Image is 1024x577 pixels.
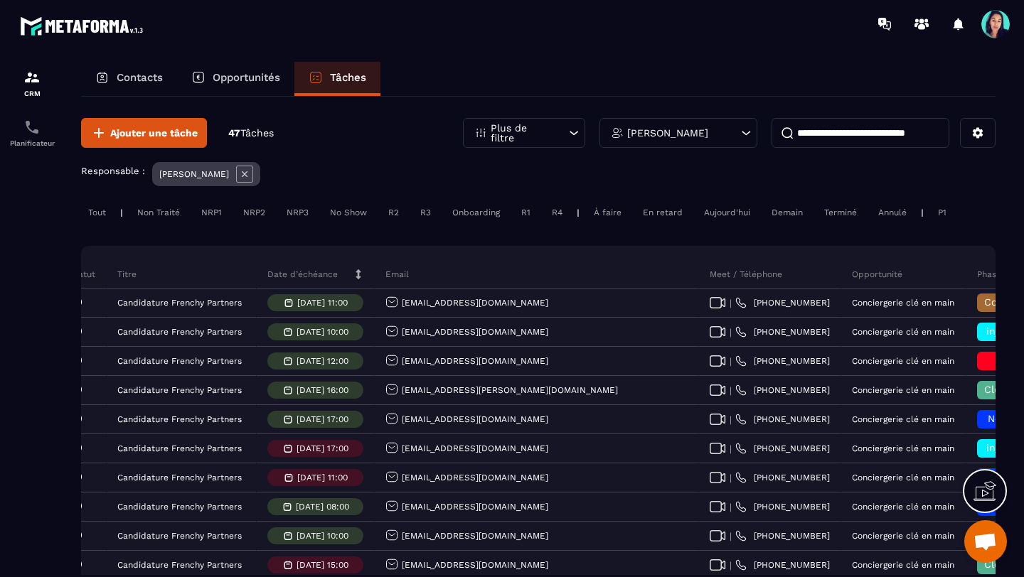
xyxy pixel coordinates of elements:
[977,269,1001,280] p: Phase
[697,204,757,221] div: Aujourd'hui
[636,204,690,221] div: En retard
[964,520,1007,563] div: Ouvrir le chat
[735,384,830,396] a: [PHONE_NUMBER]
[852,414,954,424] p: Conciergerie clé en main
[297,443,348,453] p: [DATE] 17:00
[117,71,163,84] p: Contacts
[735,355,830,367] a: [PHONE_NUMBER]
[117,269,137,280] p: Titre
[117,414,242,424] p: Candidature Frenchy Partners
[730,443,732,454] span: |
[296,502,349,512] p: [DATE] 08:00
[120,207,123,217] p: |
[710,269,782,280] p: Meet / Téléphone
[730,414,732,425] span: |
[852,502,954,512] p: Conciergerie clé en main
[852,385,954,395] p: Conciergerie clé en main
[413,204,438,221] div: R3
[297,385,348,395] p: [DATE] 16:00
[130,204,187,221] div: Non Traité
[735,326,830,338] a: [PHONE_NUMBER]
[735,501,830,512] a: [PHONE_NUMBER]
[735,443,830,454] a: [PHONE_NUMBER]
[297,531,348,541] p: [DATE] 10:00
[730,531,732,541] span: |
[228,126,274,140] p: 47
[730,327,732,338] span: |
[81,204,113,221] div: Tout
[514,204,538,221] div: R1
[4,139,60,147] p: Planificateur
[297,298,348,308] p: [DATE] 11:00
[23,69,41,86] img: formation
[852,560,954,570] p: Conciergerie clé en main
[117,502,242,512] p: Candidature Frenchy Partners
[545,204,570,221] div: R4
[735,414,830,425] a: [PHONE_NUMBER]
[117,298,242,308] p: Candidature Frenchy Partners
[764,204,810,221] div: Demain
[921,207,924,217] p: |
[240,127,274,139] span: Tâches
[297,473,348,482] p: [DATE] 11:00
[817,204,864,221] div: Terminé
[20,13,148,39] img: logo
[213,71,280,84] p: Opportunités
[852,269,902,280] p: Opportunité
[117,443,242,453] p: Candidature Frenchy Partners
[117,327,242,337] p: Candidature Frenchy Partners
[323,204,374,221] div: No Show
[4,108,60,158] a: schedulerschedulerPlanificateur
[852,443,954,453] p: Conciergerie clé en main
[627,128,708,138] p: [PERSON_NAME]
[735,559,830,571] a: [PHONE_NUMBER]
[852,531,954,541] p: Conciergerie clé en main
[445,204,507,221] div: Onboarding
[730,473,732,483] span: |
[852,327,954,337] p: Conciergerie clé en main
[730,385,732,396] span: |
[117,560,242,570] p: Candidature Frenchy Partners
[491,123,553,143] p: Plus de filtre
[730,356,732,367] span: |
[852,356,954,366] p: Conciergerie clé en main
[385,269,409,280] p: Email
[381,204,406,221] div: R2
[4,90,60,97] p: CRM
[194,204,229,221] div: NRP1
[117,385,242,395] p: Candidature Frenchy Partners
[587,204,629,221] div: À faire
[735,297,830,308] a: [PHONE_NUMBER]
[735,472,830,483] a: [PHONE_NUMBER]
[117,473,242,482] p: Candidature Frenchy Partners
[730,502,732,512] span: |
[297,356,348,366] p: [DATE] 12:00
[81,118,207,148] button: Ajouter une tâche
[330,71,366,84] p: Tâches
[159,169,229,179] p: [PERSON_NAME]
[267,269,338,280] p: Date d’échéance
[81,62,177,96] a: Contacts
[577,207,580,217] p: |
[117,356,242,366] p: Candidature Frenchy Partners
[852,473,954,482] p: Conciergerie clé en main
[117,531,242,541] p: Candidature Frenchy Partners
[297,414,348,424] p: [DATE] 17:00
[110,126,198,140] span: Ajouter une tâche
[236,204,272,221] div: NRP2
[852,298,954,308] p: Conciergerie clé en main
[4,58,60,108] a: formationformationCRM
[81,166,145,176] p: Responsable :
[279,204,316,221] div: NRP3
[931,204,954,221] div: P1
[294,62,380,96] a: Tâches
[297,560,348,570] p: [DATE] 15:00
[177,62,294,96] a: Opportunités
[730,560,732,571] span: |
[23,119,41,136] img: scheduler
[730,298,732,308] span: |
[871,204,914,221] div: Annulé
[297,327,348,337] p: [DATE] 10:00
[735,530,830,541] a: [PHONE_NUMBER]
